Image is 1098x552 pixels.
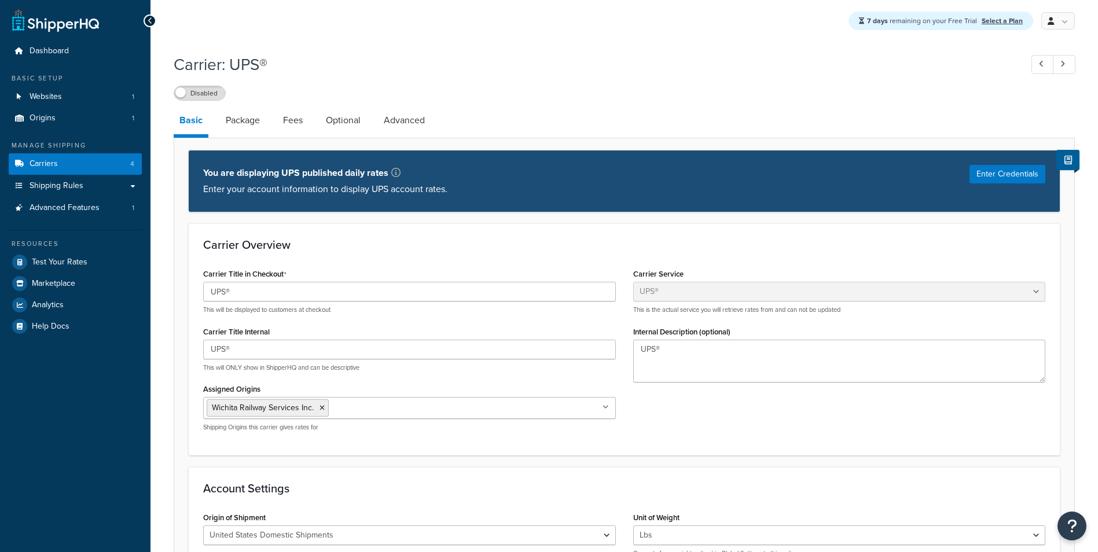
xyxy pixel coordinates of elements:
p: Shipping Origins this carrier gives rates for [203,423,616,432]
h3: Carrier Overview [203,238,1045,251]
p: This is the actual service you will retrieve rates from and can not be updated [633,306,1046,314]
span: Advanced Features [30,203,100,213]
a: Previous Record [1031,55,1054,74]
label: Carrier Title Internal [203,327,270,336]
span: Dashboard [30,46,69,56]
a: Advanced [378,106,431,134]
a: Origins1 [9,108,142,129]
li: Websites [9,86,142,108]
li: Origins [9,108,142,129]
div: Manage Shipping [9,141,142,150]
div: Basic Setup [9,73,142,83]
span: Help Docs [32,322,69,332]
span: Marketplace [32,279,75,289]
a: Marketplace [9,273,142,294]
label: Carrier Service [633,270,684,278]
a: Fees [277,106,309,134]
a: Basic [174,106,208,138]
h3: Account Settings [203,482,1045,495]
li: Advanced Features [9,197,142,219]
strong: 7 days [867,16,888,26]
p: This will ONLY show in ShipperHQ and can be descriptive [203,363,616,372]
a: Test Your Rates [9,252,142,273]
a: Help Docs [9,316,142,337]
span: 1 [132,203,134,213]
span: Analytics [32,300,64,310]
span: Origins [30,113,56,123]
div: Resources [9,239,142,249]
span: Wichita Railway Services Inc. [212,402,314,414]
span: 1 [132,92,134,102]
li: Carriers [9,153,142,175]
span: Websites [30,92,62,102]
span: remaining on your Free Trial [867,16,979,26]
a: Optional [320,106,366,134]
textarea: UPS® [633,340,1046,382]
label: Origin of Shipment [203,513,266,522]
span: 1 [132,113,134,123]
a: Carriers4 [9,153,142,175]
p: You are displaying UPS published daily rates [203,165,447,181]
label: Disabled [174,86,225,100]
h1: Carrier: UPS® [174,53,1010,76]
label: Unit of Weight [633,513,680,522]
span: 4 [130,159,134,169]
a: Package [220,106,266,134]
label: Carrier Title in Checkout [203,270,287,279]
label: Internal Description (optional) [633,327,730,336]
a: Analytics [9,295,142,315]
p: Enter your account information to display UPS account rates. [203,181,447,197]
span: Shipping Rules [30,181,83,191]
span: Carriers [30,159,58,169]
a: Shipping Rules [9,175,142,197]
a: Advanced Features1 [9,197,142,219]
button: Enter Credentials [970,165,1045,183]
button: Show Help Docs [1056,150,1079,170]
label: Assigned Origins [203,385,260,393]
p: This will be displayed to customers at checkout [203,306,616,314]
a: Next Record [1053,55,1075,74]
a: Dashboard [9,41,142,62]
a: Websites1 [9,86,142,108]
span: Test Your Rates [32,257,87,267]
button: Open Resource Center [1057,511,1086,540]
a: Select a Plan [982,16,1023,26]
